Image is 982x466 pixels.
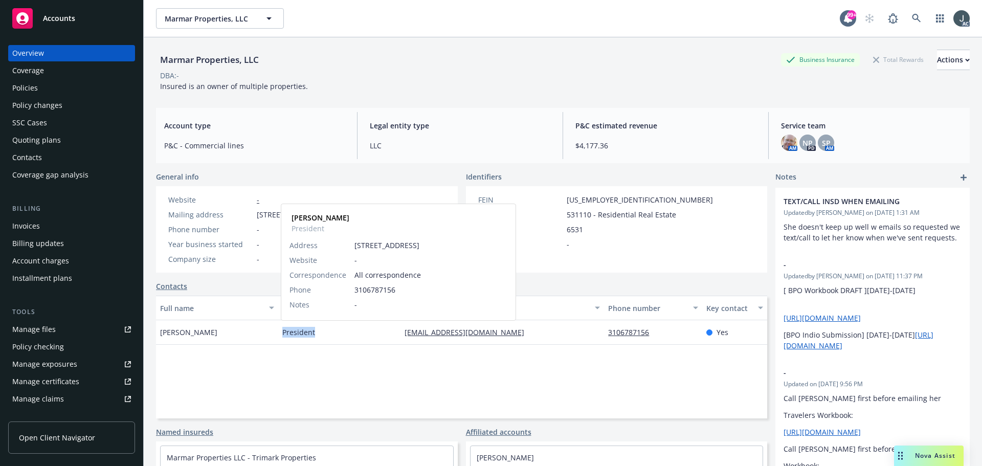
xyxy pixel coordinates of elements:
div: Overview [12,45,44,61]
span: 531110 - Residential Real Estate [567,209,676,220]
button: Nova Assist [894,446,964,466]
a: Report a Bug [883,8,903,29]
div: Billing updates [12,235,64,252]
span: Nova Assist [915,451,955,460]
span: General info [156,171,199,182]
a: Named insureds [156,427,213,437]
span: Correspondence [289,270,346,280]
div: Manage certificates [12,373,79,390]
div: Manage BORs [12,408,60,425]
div: Policies [12,80,38,96]
span: LLC [370,140,550,151]
a: Manage claims [8,391,135,407]
span: P&C - Commercial lines [164,140,345,151]
a: SSC Cases [8,115,135,131]
a: Contacts [8,149,135,166]
div: CSLB [478,239,563,250]
a: [URL][DOMAIN_NAME] [784,313,861,323]
span: Insured is an owner of multiple properties. [160,81,308,91]
div: Quoting plans [12,132,61,148]
span: Legal entity type [370,120,550,131]
span: Yes [717,327,728,338]
a: 3106787156 [608,327,657,337]
span: - [257,239,259,250]
span: 3106787156 [354,284,507,295]
div: Total Rewards [868,53,929,66]
span: - [354,299,507,310]
a: Overview [8,45,135,61]
p: Call [PERSON_NAME] first before emailing her [784,393,962,404]
span: Accounts [43,14,75,23]
span: - [784,259,935,270]
a: Policy checking [8,339,135,355]
button: Key contact [702,296,767,320]
div: Website [168,194,253,205]
span: President [282,327,315,338]
div: Mailing address [168,209,253,220]
a: Policy changes [8,97,135,114]
a: Switch app [930,8,950,29]
span: Phone [289,284,311,295]
strong: [PERSON_NAME] [292,213,349,223]
div: TEXT/CALL INSD WHEN EMAILINGUpdatedby [PERSON_NAME] on [DATE] 1:31 AMShe doesn't keep up well w e... [775,188,970,251]
a: Manage files [8,321,135,338]
div: Phone number [608,303,686,314]
div: Invoices [12,218,40,234]
span: Open Client Navigator [19,432,95,443]
div: NAICS [478,209,563,220]
span: NP [802,138,813,148]
div: Billing [8,204,135,214]
a: [URL][DOMAIN_NAME] [784,427,861,437]
a: [PERSON_NAME] [477,453,534,462]
span: Notes [289,299,309,310]
div: Business Insurance [781,53,860,66]
img: photo [953,10,970,27]
a: Affiliated accounts [466,427,531,437]
span: Updated by [PERSON_NAME] on [DATE] 1:31 AM [784,208,962,217]
a: Start snowing [859,8,880,29]
div: DBA: - [160,70,179,81]
span: [STREET_ADDRESS] [354,240,507,251]
img: photo [781,135,797,151]
div: Policy checking [12,339,64,355]
div: SIC code [478,224,563,235]
a: Manage BORs [8,408,135,425]
div: Manage claims [12,391,64,407]
a: Coverage [8,62,135,79]
p: Call [PERSON_NAME] first before emailing her [784,443,962,454]
span: - [257,254,259,264]
div: Manage exposures [12,356,77,372]
p: [ BPO Workbook DRAFT ][DATE]-[DATE] [784,285,962,296]
a: Manage certificates [8,373,135,390]
span: - [567,239,569,250]
span: Website [289,255,317,265]
a: Coverage gap analysis [8,167,135,183]
div: SSC Cases [12,115,47,131]
span: President [292,223,349,234]
a: Manage exposures [8,356,135,372]
span: [PERSON_NAME] [160,327,217,338]
a: Marmar Properties LLC - Trimark Properties [167,453,316,462]
a: - [257,195,259,205]
span: TEXT/CALL INSD WHEN EMAILING [784,196,935,207]
a: Policies [8,80,135,96]
div: Full name [160,303,263,314]
div: Drag to move [894,446,907,466]
div: Account charges [12,253,69,269]
div: -Updatedby [PERSON_NAME] on [DATE] 11:37 PM[ BPO Workbook DRAFT ][DATE]-[DATE] [URL][DOMAIN_NAME]... [775,251,970,359]
a: Installment plans [8,270,135,286]
span: Account type [164,120,345,131]
a: Account charges [8,253,135,269]
a: Search [906,8,927,29]
div: 99+ [847,10,856,19]
span: Address [289,240,318,251]
span: Marmar Properties, LLC [165,13,253,24]
span: She doesn't keep up well w emails so requested we text/call to let her know when we've sent reque... [784,222,962,242]
span: - [354,255,507,265]
button: Actions [937,50,970,70]
a: Billing updates [8,235,135,252]
span: Notes [775,171,796,184]
span: SP [822,138,831,148]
